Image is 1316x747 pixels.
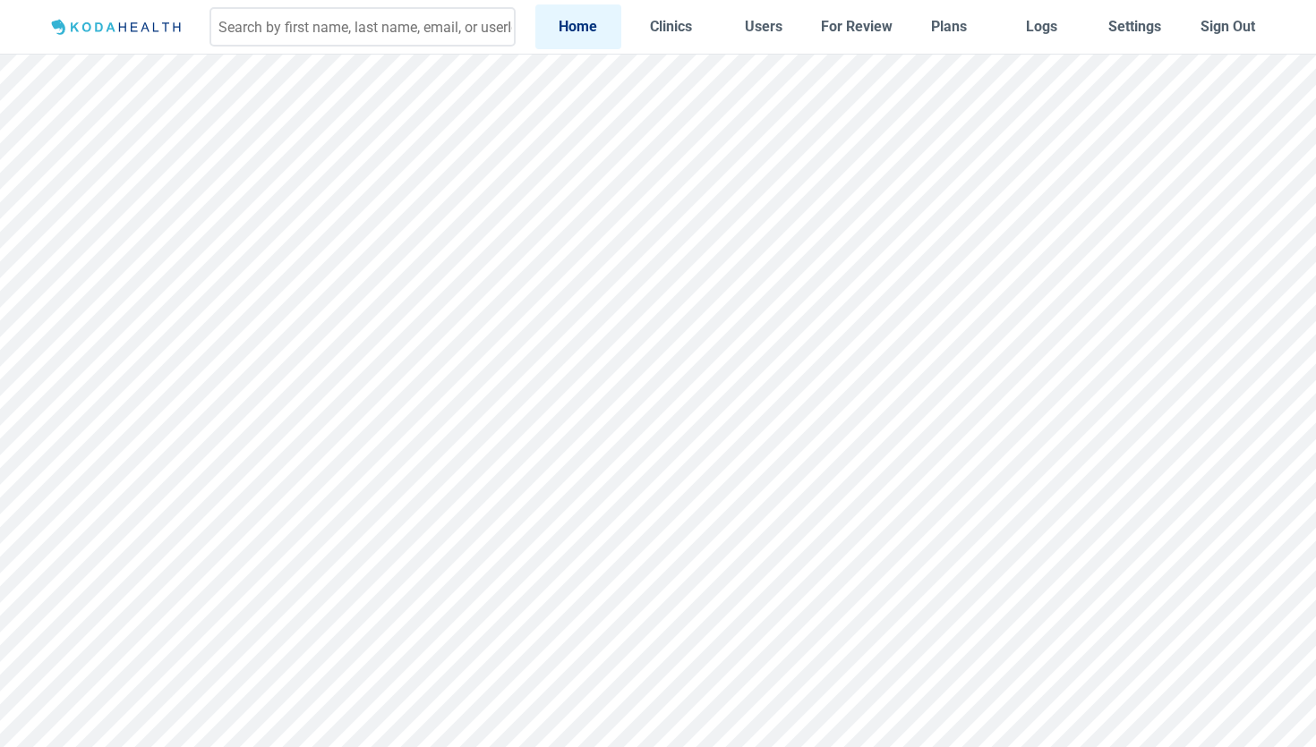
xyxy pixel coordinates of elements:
[535,4,621,48] a: Home
[1184,4,1270,48] button: Sign Out
[209,7,516,47] input: Search by first name, last name, email, or userId
[46,16,190,38] img: Logo
[999,4,1085,48] a: Logs
[1092,4,1178,48] a: Settings
[814,4,900,48] a: For Review
[721,4,807,48] a: Users
[907,4,993,48] a: Plans
[628,4,714,48] a: Clinics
